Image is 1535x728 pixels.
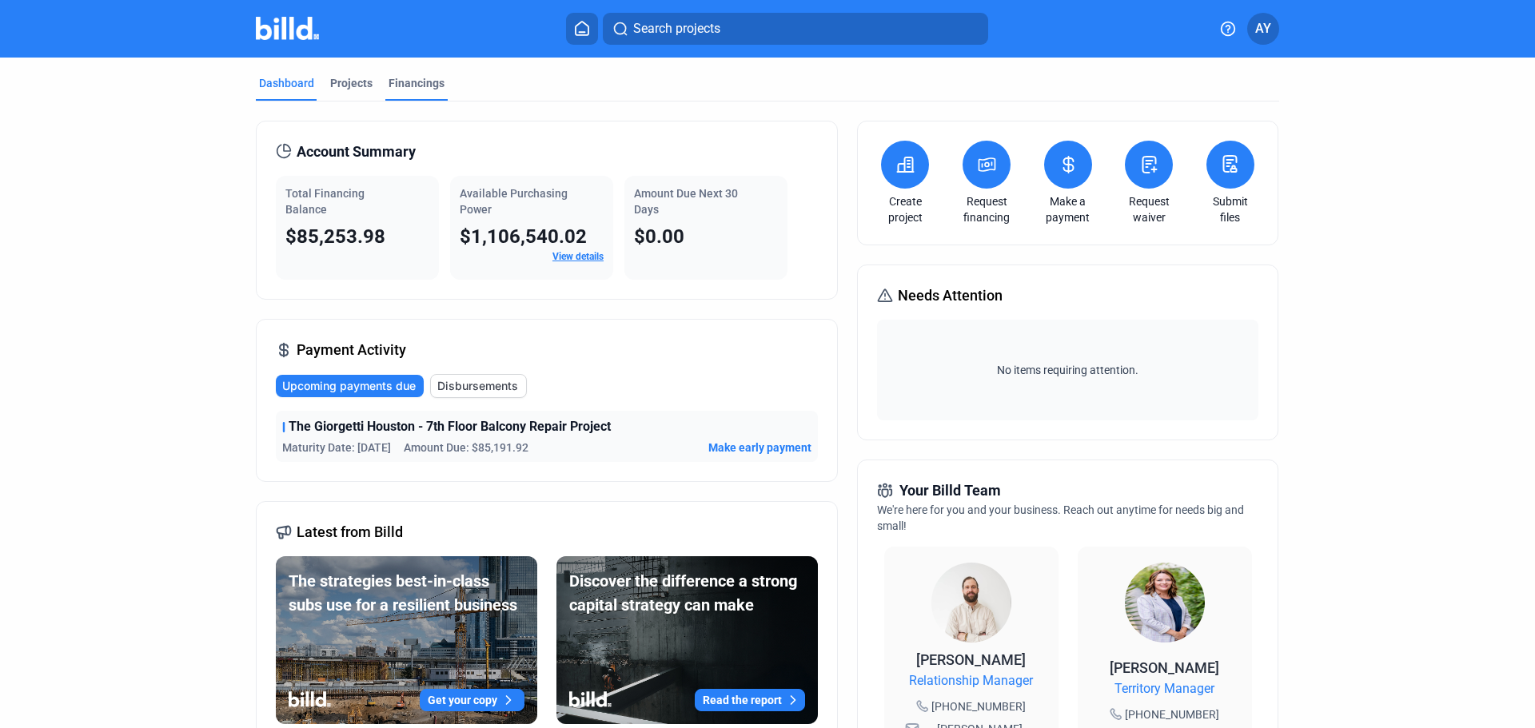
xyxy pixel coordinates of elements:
span: [PERSON_NAME] [1110,659,1219,676]
span: Account Summary [297,141,416,163]
span: [PHONE_NUMBER] [931,698,1026,714]
span: Maturity Date: [DATE] [282,440,391,455]
img: Relationship Manager [931,563,1011,642]
img: Territory Manager [1125,563,1205,642]
span: Upcoming payments due [282,378,416,394]
div: Dashboard [259,75,314,91]
div: Discover the difference a strong capital strategy can make [569,569,805,617]
span: $0.00 [634,225,684,248]
img: Billd Company Logo [256,17,319,40]
span: Total Financing Balance [285,187,365,216]
a: View details [552,251,604,262]
button: Read the report [695,689,805,711]
span: Disbursements [437,378,518,394]
button: Disbursements [430,374,527,398]
a: Request waiver [1121,193,1177,225]
button: Upcoming payments due [276,375,424,397]
a: Make a payment [1040,193,1096,225]
span: No items requiring attention. [883,362,1251,378]
span: Latest from Billd [297,521,403,543]
span: $85,253.98 [285,225,385,248]
span: [PERSON_NAME] [916,651,1026,668]
span: Your Billd Team [899,479,1001,502]
span: The Giorgetti Houston - 7th Floor Balcony Repair Project [289,417,611,436]
button: Make early payment [708,440,811,455]
span: Territory Manager [1114,679,1214,698]
span: Needs Attention [898,284,1003,307]
span: AY [1255,19,1271,38]
a: Create project [877,193,933,225]
button: Search projects [603,13,988,45]
span: Available Purchasing Power [460,187,568,216]
span: $1,106,540.02 [460,225,587,248]
span: Relationship Manager [909,671,1033,690]
span: [PHONE_NUMBER] [1125,706,1219,722]
a: Submit files [1202,193,1258,225]
span: Payment Activity [297,339,406,361]
span: We're here for you and your business. Reach out anytime for needs big and small! [877,503,1244,532]
span: Search projects [633,19,720,38]
button: AY [1247,13,1279,45]
div: Projects [330,75,373,91]
a: Request financing [959,193,1015,225]
div: Financings [389,75,445,91]
button: Get your copy [420,689,524,711]
div: The strategies best-in-class subs use for a resilient business [289,569,524,617]
span: Amount Due: $85,191.92 [404,440,528,455]
span: Amount Due Next 30 Days [634,187,738,216]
